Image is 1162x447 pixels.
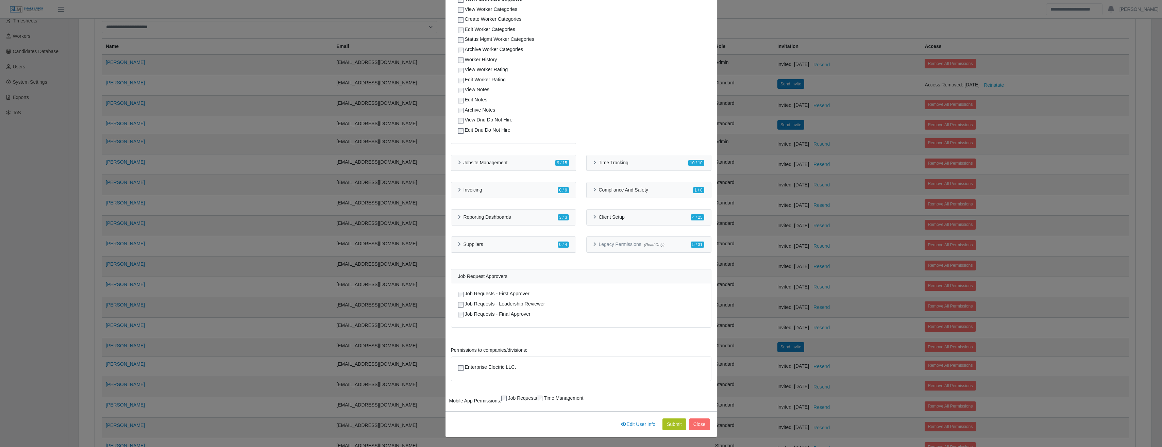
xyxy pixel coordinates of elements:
label: View Notes [465,86,490,94]
label: View Worker Categories [465,6,518,13]
a: Edit User Info [617,418,660,430]
label: View Dnu Do Not Hire [465,116,513,124]
span: 0 / 9 [558,187,569,193]
h6: Job Request Approvers [458,274,704,279]
span: 3 / 3 [558,214,569,220]
button: Close [689,418,710,430]
label: Archive Worker Categories [465,46,523,53]
span: 0 / 4 [558,242,569,248]
span: 1 / 8 [693,187,704,193]
label: Worker History [465,56,497,64]
label: Job Requests [508,395,537,402]
label: Enterprise Electric LLC. [465,364,516,371]
h6: Legacy Permissions [599,242,665,247]
label: Job Requests - Final Approver [465,311,531,318]
span: (Read Only) [644,243,664,247]
label: Status Mgmt Worker Categories [465,36,534,43]
label: Edit Worker Categories [465,26,516,33]
label: Archive Notes [465,106,495,114]
span: 9 / 15 [555,160,569,166]
label: Job Requests - Leadership Reviewer [465,300,545,308]
label: Create Worker Categories [465,16,522,23]
label: Time Management [544,395,583,402]
label: Permissions to companies/divisions: [451,347,527,354]
span: 4 / 25 [691,214,704,220]
label: Job Requests - First Approver [465,290,529,298]
h6: Compliance And Safety [599,187,649,193]
span: 10 / 10 [688,160,704,166]
h6: Jobsite Management [464,160,508,166]
button: Submit [662,418,686,430]
h6: Suppliers [464,242,483,247]
label: Edit Worker Rating [465,76,506,84]
h6: Client Setup [599,214,625,220]
span: 5 / 31 [691,242,704,248]
label: Edit Notes [465,96,487,104]
label: Edit Dnu Do Not Hire [465,127,510,134]
h6: Time Tracking [599,160,628,166]
label: View Worker Rating [465,66,508,73]
label: Mobile App Permissions: [449,397,501,404]
h6: Invoicing [464,187,482,193]
h6: Reporting Dashboards [464,214,511,220]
